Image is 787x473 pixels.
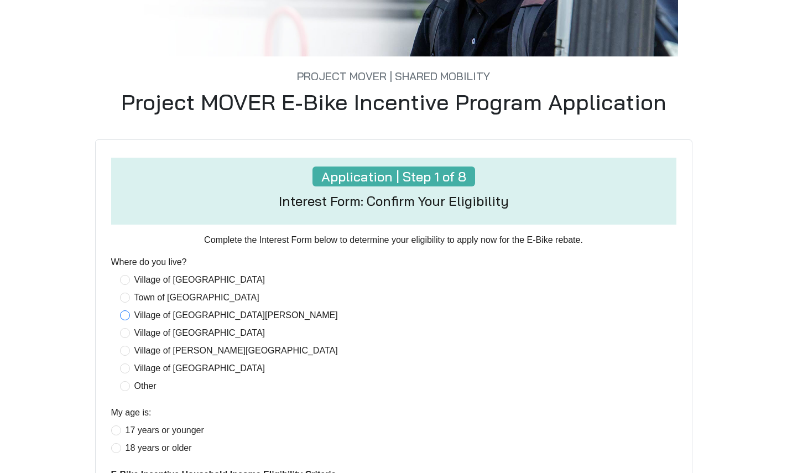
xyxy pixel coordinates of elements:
[130,309,342,322] span: Village of [GEOGRAPHIC_DATA][PERSON_NAME]
[111,233,676,247] p: Complete the Interest Form below to determine your eligibility to apply now for the E-Bike rebate.
[130,291,264,304] span: Town of [GEOGRAPHIC_DATA]
[130,362,270,375] span: Village of [GEOGRAPHIC_DATA]
[121,424,209,437] span: 17 years or younger
[130,273,270,287] span: Village of [GEOGRAPHIC_DATA]
[42,56,746,83] h5: Project MOVER | Shared Mobility
[279,193,509,209] h4: Interest Form: Confirm Your Eligibility
[130,380,161,393] span: Other
[130,326,270,340] span: Village of [GEOGRAPHIC_DATA]
[111,256,187,269] label: Where do you live?
[312,167,475,187] h4: Application | Step 1 of 8
[130,344,342,357] span: Village of [PERSON_NAME][GEOGRAPHIC_DATA]
[42,89,746,115] h1: Project MOVER E-Bike Incentive Program Application
[111,406,152,419] label: My age is:
[121,441,196,455] span: 18 years or older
